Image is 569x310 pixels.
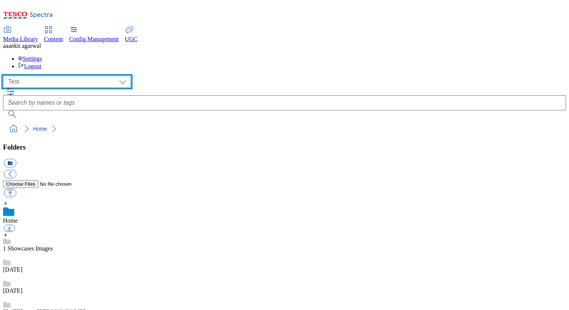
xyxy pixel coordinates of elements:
[8,43,41,49] span: ankit agarwal
[3,143,566,151] h3: Folders
[3,266,23,273] a: [DATE]
[3,122,566,136] nav: breadcrumb
[3,27,38,43] a: Media Library
[3,245,53,252] a: 1 Showcases Images
[18,63,41,69] a: Logout
[3,43,8,49] span: aa
[3,217,18,224] a: Home
[8,123,20,135] a: home
[44,36,63,42] span: Content
[125,36,138,42] span: UGC
[3,36,38,42] span: Media Library
[69,36,119,42] span: Config Management
[3,287,23,294] a: [DATE]
[44,27,63,43] a: Content
[125,27,138,43] a: UGC
[18,55,42,62] a: Settings
[69,27,119,43] a: Config Management
[3,95,566,110] input: Search by names or tags
[33,126,47,132] a: Home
